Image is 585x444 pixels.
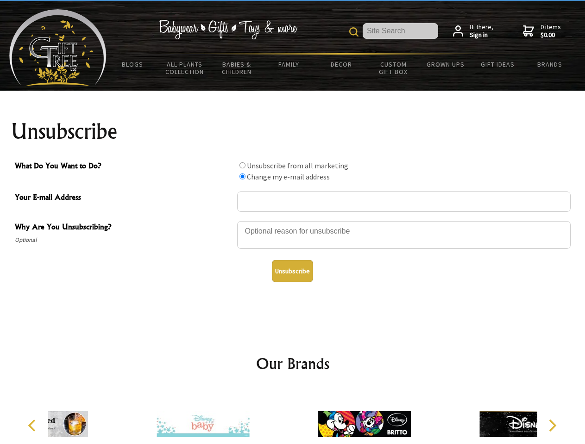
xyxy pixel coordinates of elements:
span: Why Are You Unsubscribing? [15,221,233,234]
a: Babies & Children [211,55,263,81]
h2: Our Brands [19,352,567,375]
a: Custom Gift Box [367,55,420,81]
a: 0 items$0.00 [523,23,561,39]
label: Change my e-mail address [247,172,330,181]
a: Brands [524,55,576,74]
img: Babyware - Gifts - Toys and more... [9,9,107,86]
button: Previous [23,415,44,436]
img: Babywear - Gifts - Toys & more [158,20,297,39]
a: Family [263,55,315,74]
h1: Unsubscribe [11,120,574,142]
span: Hi there, [470,23,493,39]
span: Optional [15,234,233,246]
a: Grown Ups [419,55,472,74]
a: BLOGS [107,55,159,74]
strong: $0.00 [541,31,561,39]
input: What Do You Want to Do? [239,162,245,168]
input: Your E-mail Address [237,191,571,212]
a: All Plants Collection [159,55,211,81]
textarea: Why Are You Unsubscribing? [237,221,571,249]
span: 0 items [541,23,561,39]
input: What Do You Want to Do? [239,173,245,179]
strong: Sign in [470,31,493,39]
button: Next [542,415,562,436]
button: Unsubscribe [272,260,313,282]
a: Hi there,Sign in [453,23,493,39]
label: Unsubscribe from all marketing [247,161,348,170]
a: Decor [315,55,367,74]
span: Your E-mail Address [15,191,233,205]
img: product search [349,27,359,37]
a: Gift Ideas [472,55,524,74]
input: Site Search [363,23,438,39]
span: What Do You Want to Do? [15,160,233,173]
